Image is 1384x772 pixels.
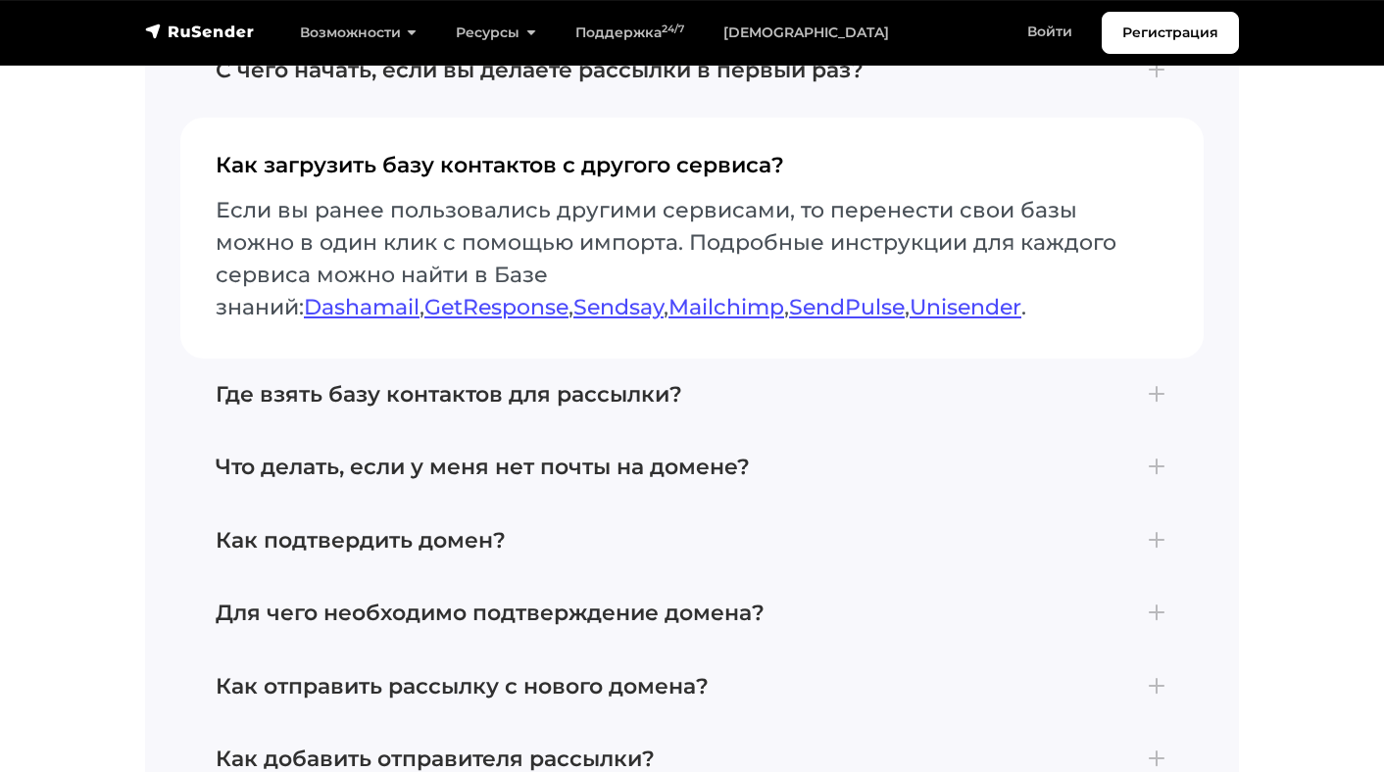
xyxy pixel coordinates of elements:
[216,601,1168,626] h4: Для чего необходимо подтверждение домена?
[910,294,1021,320] a: Unisender
[216,528,1168,554] h4: Как подтвердить домен?
[216,455,1168,480] h4: Что делать, если у меня нет почты на домене?
[1021,294,1026,320] a: .
[664,294,668,320] a: ,
[704,13,909,53] a: [DEMOGRAPHIC_DATA]
[436,13,555,53] a: Ресурсы
[424,294,568,320] a: GetResponse
[568,294,573,320] a: ,
[662,23,684,35] sup: 24/7
[905,294,910,320] a: ,
[789,294,905,320] a: SendPulse
[280,13,436,53] a: Возможности
[216,674,1168,700] h4: Как отправить рассылку с нового домена?
[216,153,1168,194] h4: Как загрузить базу контактов с другого сервиса?
[573,294,664,320] a: Sendsay
[216,382,1168,408] h4: Где взять базу контактов для рассылки?
[556,13,704,53] a: Поддержка24/7
[1008,12,1092,52] a: Войти
[668,294,784,320] a: Mailchimp
[420,294,424,320] a: ,
[304,294,420,320] a: Dashamail
[216,747,1168,772] h4: Как добавить отправителя рассылки?
[1102,12,1239,54] a: Регистрация
[784,294,789,320] a: ,
[145,22,255,41] img: RuSender
[216,58,1168,83] h4: С чего начать, если вы делаете рассылки в первый раз?
[216,194,1168,323] p: Если вы ранее пользовались другими сервисами, то перенести свои базы можно в один клик с помощью ...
